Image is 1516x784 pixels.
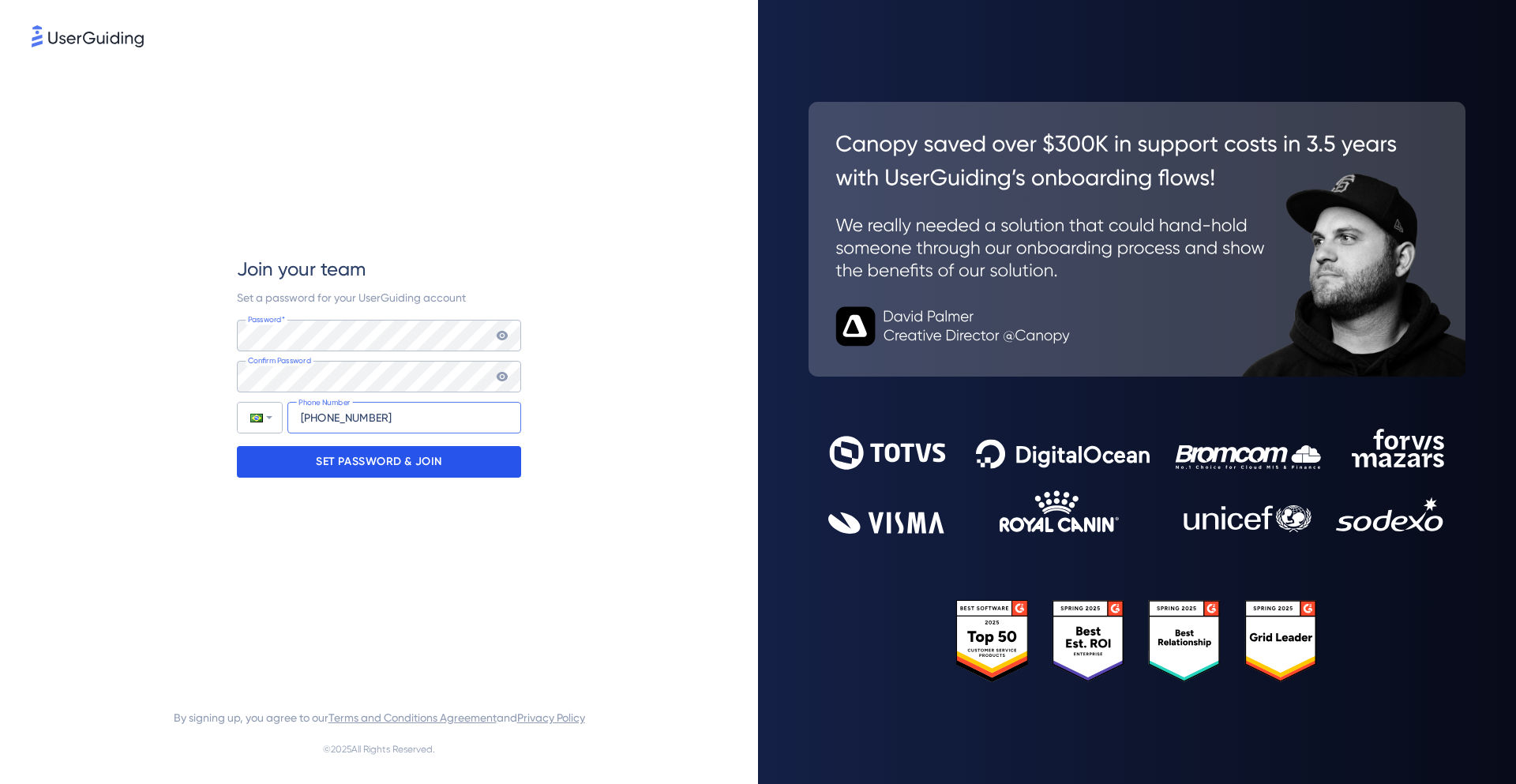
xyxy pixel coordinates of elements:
[828,429,1446,534] img: 9302ce2ac39453076f5bc0f2f2ca889b.svg
[238,403,282,433] div: Brazil: + 55
[237,291,466,304] span: Set a password for your UserGuiding account
[287,402,521,433] input: Phone Number
[316,449,442,475] p: SET PASSWORD & JOIN
[328,711,497,724] a: Terms and Conditions Agreement
[174,708,585,727] span: By signing up, you agree to our and
[32,25,144,47] img: 8faab4ba6bc7696a72372aa768b0286c.svg
[323,740,435,759] span: © 2025 All Rights Reserved.
[237,257,366,282] span: Join your team
[809,102,1465,377] img: 26c0aa7c25a843aed4baddd2b5e0fa68.svg
[517,711,585,724] a: Privacy Policy
[956,600,1318,683] img: 25303e33045975176eb484905ab012ff.svg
